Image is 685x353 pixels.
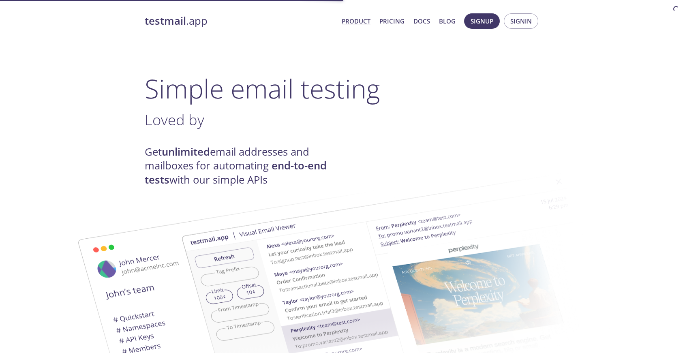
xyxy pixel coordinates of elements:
[145,73,540,104] h1: Simple email testing
[504,13,538,29] button: Signin
[510,16,532,26] span: Signin
[145,109,204,130] span: Loved by
[471,16,493,26] span: Signup
[379,16,405,26] a: Pricing
[439,16,456,26] a: Blog
[464,13,500,29] button: Signup
[145,158,327,186] strong: end-to-end tests
[145,145,342,187] h4: Get email addresses and mailboxes for automating with our simple APIs
[413,16,430,26] a: Docs
[145,14,335,28] a: testmail.app
[342,16,370,26] a: Product
[162,145,210,159] strong: unlimited
[145,14,186,28] strong: testmail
